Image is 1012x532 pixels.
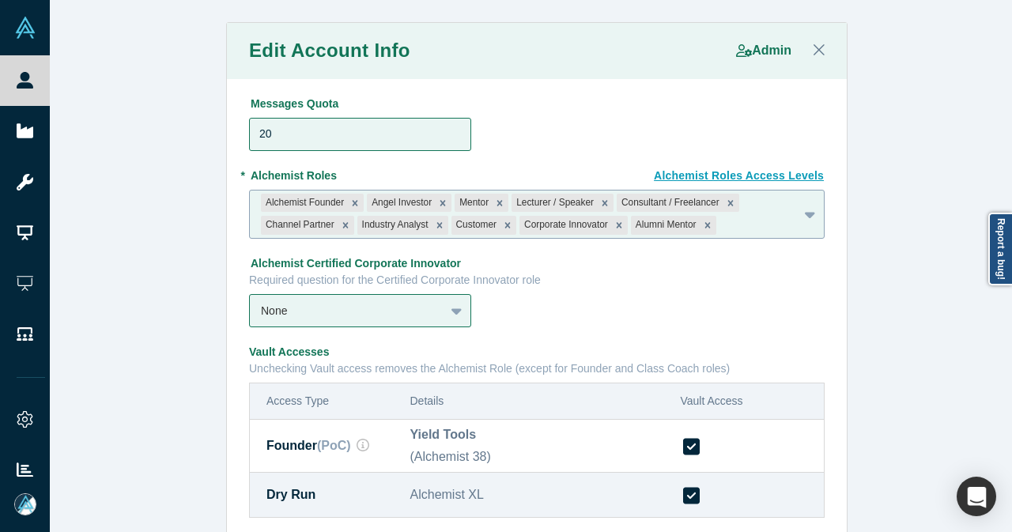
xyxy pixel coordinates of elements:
[802,34,825,68] button: Close
[434,194,451,213] div: Remove Angel Investor
[249,338,329,360] label: Vault Accesses
[455,194,491,213] div: Mentor
[491,194,508,213] div: Remove Mentor
[451,216,500,235] div: Customer
[346,194,364,213] div: Remove Alchemist Founder
[249,250,461,272] label: Alchemist Certified Corporate Innovator
[249,272,825,289] p: Required question for the Certified Corporate Innovator role
[261,194,346,213] div: Alchemist Founder
[499,216,516,235] div: Remove Customer
[722,194,739,213] div: Remove Consultant / Freelancer
[249,118,471,151] input: Messages Quota
[410,447,491,466] span: ( Alchemist 38 )
[249,90,825,112] label: Messages Quota
[367,194,434,213] div: Angel Investor
[736,34,825,68] div: Admin
[512,194,596,213] div: Lecturer / Speaker
[631,216,699,235] div: Alumni Mentor
[357,216,431,235] div: Industry Analyst
[249,162,825,184] label: Alchemist Roles
[266,436,369,455] div: Founder
[14,493,36,515] img: Mia Scott's Account
[261,216,337,235] div: Channel Partner
[249,40,410,62] h2: Edit Account Info
[988,213,1012,285] a: Report a bug!
[249,360,825,377] p: Unchecking Vault access removes the Alchemist Role (except for Founder and Class Coach roles)
[431,216,448,235] div: Remove Industry Analyst
[261,303,433,319] div: None
[317,439,351,452] span: ( PoC )
[250,393,410,409] div: Access Type
[596,194,614,213] div: Remove Lecturer / Speaker
[681,393,825,409] div: Vault Access
[337,216,354,235] div: Remove Channel Partner
[699,216,716,235] div: Remove Alumni Mentor
[410,485,484,504] span: Alchemist XL
[266,485,315,504] div: Dry Run
[410,393,681,409] div: Details
[519,216,610,235] div: Corporate Innovator
[410,425,491,447] span: Yield Tools
[14,17,36,39] img: Alchemist Vault Logo
[637,162,825,190] button: Alchemist Roles Access Levels
[617,194,722,213] div: Consultant / Freelancer
[610,216,628,235] div: Remove Corporate Innovator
